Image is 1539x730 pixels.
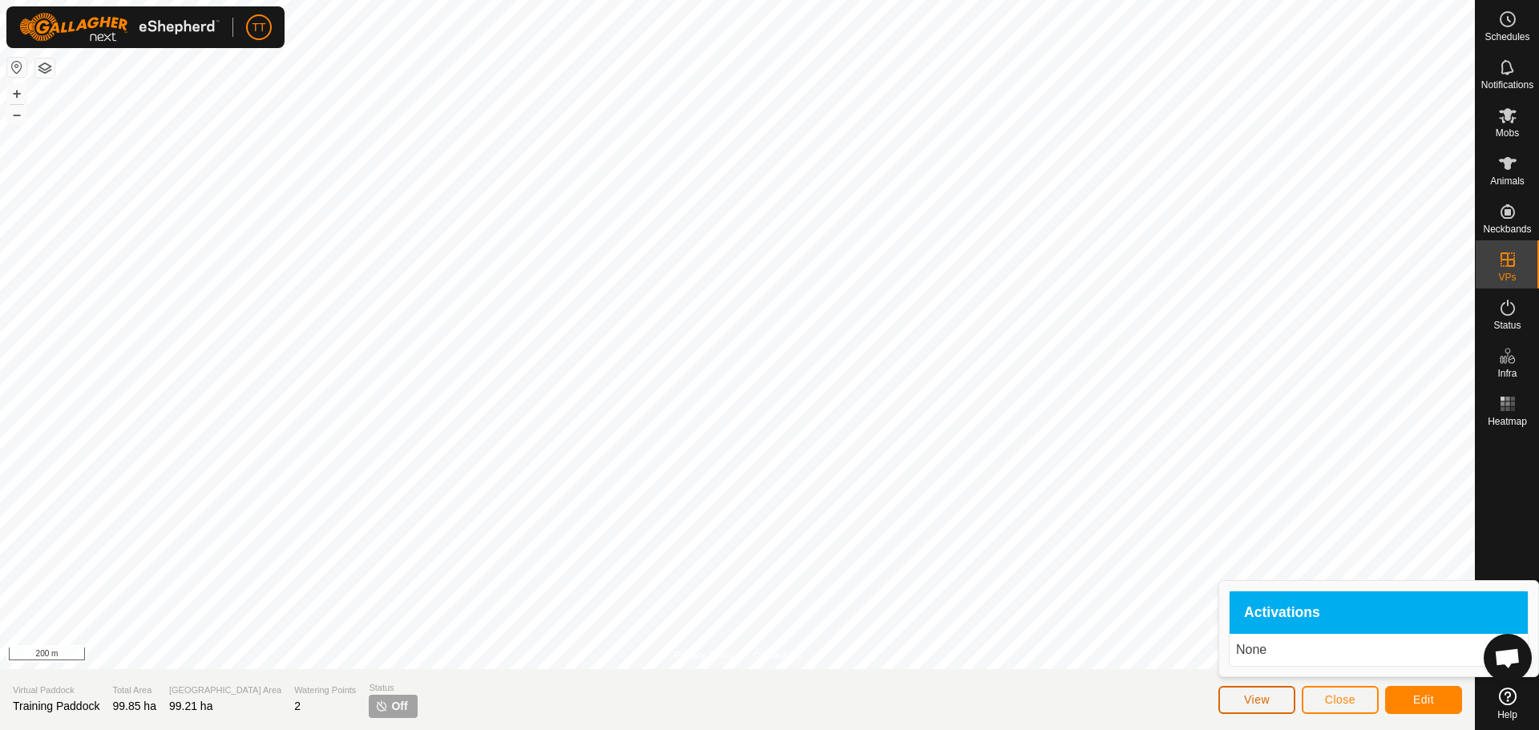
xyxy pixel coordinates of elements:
button: Edit [1385,686,1462,714]
img: turn-off [375,700,388,712]
span: Close [1325,693,1355,706]
span: 99.85 ha [112,700,156,712]
span: [GEOGRAPHIC_DATA] Area [169,684,281,697]
span: Neckbands [1483,224,1531,234]
span: Mobs [1496,128,1519,138]
span: 2 [294,700,301,712]
span: Schedules [1484,32,1529,42]
span: Off [391,698,407,715]
span: TT [252,19,265,36]
a: Privacy Policy [674,648,734,663]
span: Infra [1497,369,1517,378]
span: Animals [1490,176,1525,186]
button: View [1218,686,1295,714]
span: Help [1497,710,1517,720]
p: None [1236,640,1521,659]
button: + [7,84,26,103]
button: Close [1302,686,1379,714]
span: Heatmap [1488,417,1527,426]
span: Training Paddock [13,700,99,712]
img: Gallagher Logo [19,13,220,42]
span: Virtual Paddock [13,684,99,697]
button: Reset Map [7,58,26,77]
span: Edit [1413,693,1434,706]
span: Total Area [112,684,156,697]
span: Status [1493,321,1521,330]
button: Map Layers [35,58,55,78]
span: VPs [1498,272,1516,282]
span: Notifications [1481,80,1533,90]
button: – [7,105,26,124]
a: Contact Us [753,648,801,663]
div: Open chat [1484,634,1532,682]
span: Activations [1244,606,1320,620]
span: 99.21 ha [169,700,213,712]
span: Watering Points [294,684,356,697]
span: View [1244,693,1270,706]
span: Status [369,681,417,695]
a: Help [1476,681,1539,726]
